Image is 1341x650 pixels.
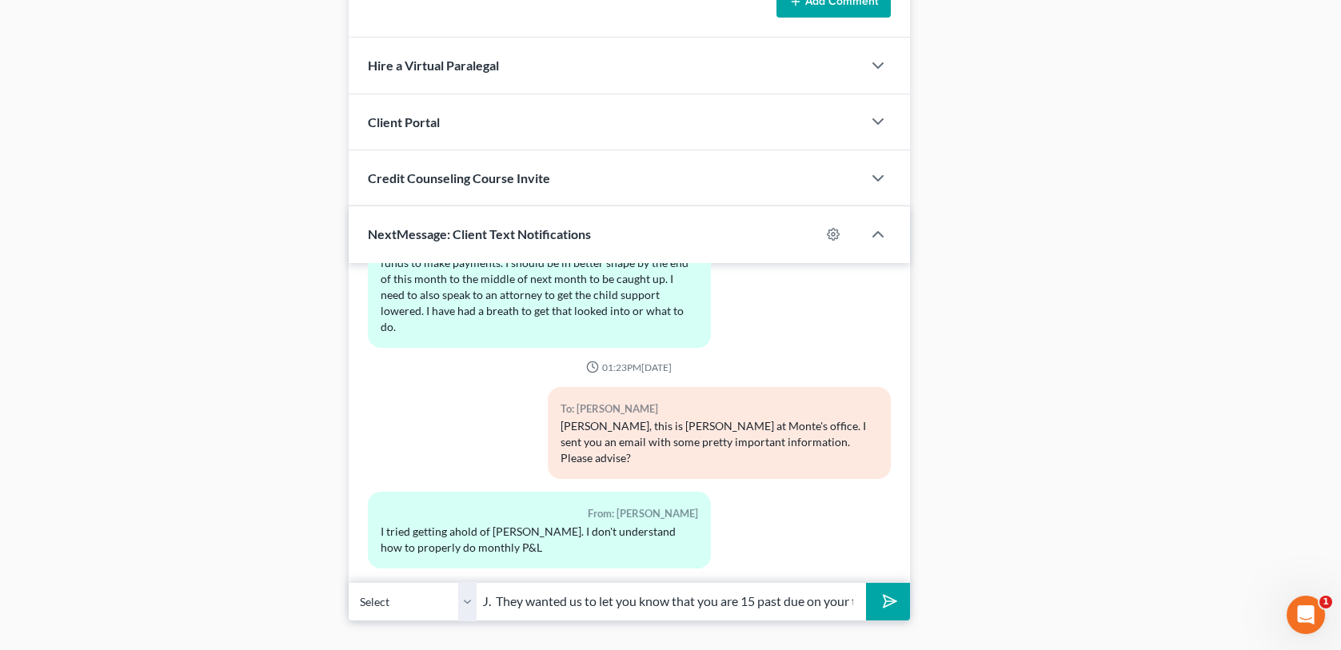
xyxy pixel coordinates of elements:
[368,361,890,374] div: 01:23PM[DATE]
[561,400,878,418] div: To: [PERSON_NAME]
[561,418,878,466] div: [PERSON_NAME], this is [PERSON_NAME] at Monte's office. I sent you an email with some pretty impo...
[1319,596,1332,608] span: 1
[368,170,550,185] span: Credit Counseling Course Invite
[477,582,865,621] input: Say something...
[1287,596,1325,634] iframe: Intercom live chat
[381,524,698,556] div: I tried getting ahold of [PERSON_NAME]. I don't understand how to properly do monthly P&L
[368,114,440,130] span: Client Portal
[368,58,499,73] span: Hire a Virtual Paralegal
[368,226,591,241] span: NextMessage: Client Text Notifications
[381,504,698,523] div: From: [PERSON_NAME]
[381,239,698,335] div: Hello [PERSON_NAME]. Work has been slow I haven't had the funds to make payments. I should be in ...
